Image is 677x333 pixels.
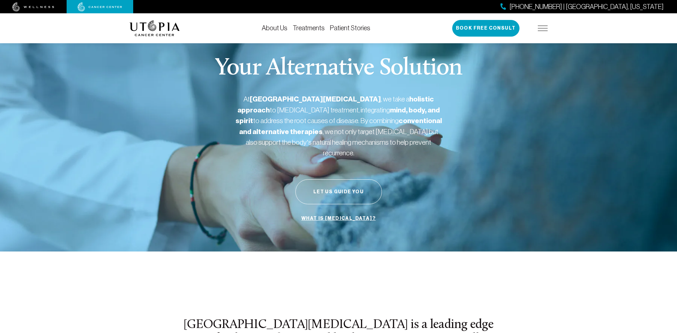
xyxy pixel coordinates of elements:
strong: [GEOGRAPHIC_DATA][MEDICAL_DATA] [250,95,381,103]
img: wellness [12,2,54,12]
img: cancer center [78,2,122,12]
span: [PHONE_NUMBER] | [GEOGRAPHIC_DATA], [US_STATE] [509,2,664,12]
button: Book Free Consult [452,20,519,37]
strong: holistic approach [237,95,434,114]
a: About Us [262,24,287,32]
a: Treatments [293,24,325,32]
a: Patient Stories [330,24,370,32]
p: At , we take a to [MEDICAL_DATA] treatment, integrating to address the root causes of disease. By... [235,94,442,158]
a: What is [MEDICAL_DATA]? [300,212,377,225]
img: icon-hamburger [538,26,548,31]
p: Your Alternative Solution [215,57,462,81]
a: [PHONE_NUMBER] | [GEOGRAPHIC_DATA], [US_STATE] [501,2,664,12]
button: Let Us Guide You [295,179,382,204]
strong: conventional and alternative therapies [239,116,442,136]
img: logo [130,20,180,36]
